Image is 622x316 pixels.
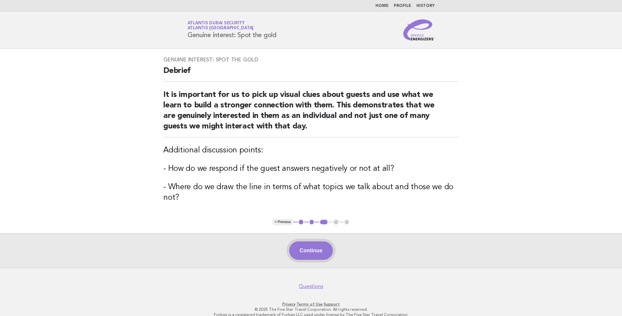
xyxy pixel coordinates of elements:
[375,4,389,8] a: Home
[319,219,329,225] button: 3
[163,66,459,82] h2: Debrief
[163,56,459,63] h3: Genuine interest: Spot the gold
[394,4,411,8] a: Profile
[188,21,276,38] h1: Genuine interest: Spot the gold
[403,19,435,40] img: Service Energizers
[309,219,315,225] button: 2
[163,164,459,174] h3: - How do we respond if the guest answers negatively or not at all?
[163,90,459,137] h2: It is important for us to pick up visual clues about guests and use what we learn to build a stro...
[282,302,295,306] a: Privacy
[188,26,254,31] span: Atlantis [GEOGRAPHIC_DATA]
[324,302,340,306] a: Support
[289,241,333,260] button: Continue
[416,4,435,8] a: History
[188,21,254,30] a: Atlantis Dubai SecurityAtlantis [GEOGRAPHIC_DATA]
[110,302,512,307] p: · ·
[272,219,293,225] button: < Previous
[110,307,512,312] p: © 2025 The Five Star Travel Corporation. All rights reserved.
[296,302,323,306] a: Terms of Use
[163,182,459,203] h3: - Where do we draw the line in terms of what topics we talk about and those we do not?
[299,283,323,290] a: Questions
[298,219,304,225] button: 1
[163,145,459,156] h3: Additional discussion points:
